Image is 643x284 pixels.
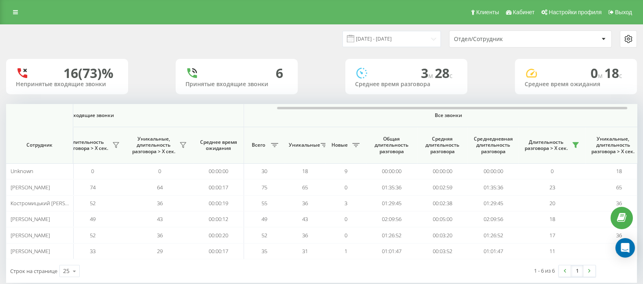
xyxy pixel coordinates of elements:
[417,195,468,211] td: 00:02:38
[90,199,96,207] span: 52
[474,136,512,155] span: Среднедневная длительность разговора
[16,81,118,88] div: Непринятые входящие звонки
[193,195,244,211] td: 00:00:19
[417,211,468,227] td: 00:05:00
[616,199,622,207] span: 36
[417,163,468,179] td: 00:00:00
[525,81,627,88] div: Среднее время ожидания
[289,142,318,148] span: Уникальные
[63,267,70,275] div: 25
[468,211,519,227] td: 02:09:56
[468,163,519,179] td: 00:00:00
[157,199,163,207] span: 36
[616,167,622,175] span: 18
[366,195,417,211] td: 01:29:45
[344,167,347,175] span: 9
[417,227,468,243] td: 00:03:20
[468,195,519,211] td: 01:29:45
[302,167,308,175] span: 18
[476,9,499,15] span: Клиенты
[199,139,238,152] span: Среднее время ожидания
[549,9,602,15] span: Настройки профиля
[468,227,519,243] td: 01:26:52
[185,81,288,88] div: Принятые входящие звонки
[549,199,555,207] span: 20
[11,232,50,239] span: [PERSON_NAME]
[302,232,308,239] span: 36
[157,215,163,223] span: 43
[428,71,435,80] span: м
[344,232,347,239] span: 0
[534,267,555,275] div: 1 - 6 из 6
[344,199,347,207] span: 3
[262,215,267,223] span: 49
[90,184,96,191] span: 74
[366,227,417,243] td: 01:26:52
[157,247,163,255] span: 29
[13,142,66,148] span: Сотрудник
[366,163,417,179] td: 00:00:00
[417,243,468,259] td: 00:03:52
[615,238,635,258] div: Open Intercom Messenger
[130,136,177,155] span: Уникальные, длительность разговора > Х сек.
[344,215,347,223] span: 0
[302,199,308,207] span: 36
[513,9,534,15] span: Кабинет
[372,136,411,155] span: Общая длительность разговора
[262,184,267,191] span: 75
[262,199,267,207] span: 55
[11,199,91,207] span: Костромицький [PERSON_NAME]
[193,227,244,243] td: 00:00:20
[549,232,555,239] span: 17
[366,243,417,259] td: 01:01:47
[423,136,462,155] span: Средняя длительность разговора
[158,167,161,175] span: 0
[193,243,244,259] td: 00:00:17
[276,65,283,81] div: 6
[417,179,468,195] td: 00:02:59
[468,179,519,195] td: 01:35:36
[449,71,453,80] span: c
[248,142,268,148] span: Всего
[549,184,555,191] span: 23
[619,71,622,80] span: c
[63,139,110,152] span: Длительность разговора > Х сек.
[591,64,604,82] span: 0
[157,232,163,239] span: 36
[157,184,163,191] span: 64
[90,232,96,239] span: 52
[551,167,554,175] span: 0
[193,179,244,195] td: 00:00:17
[90,215,96,223] span: 49
[616,232,622,239] span: 36
[598,71,604,80] span: м
[11,215,50,223] span: [PERSON_NAME]
[355,81,458,88] div: Среднее время разговора
[302,247,308,255] span: 31
[604,64,622,82] span: 18
[91,167,94,175] span: 0
[454,36,551,43] div: Отдел/Сотрудник
[615,9,632,15] span: Выход
[302,184,308,191] span: 65
[435,64,453,82] span: 28
[193,163,244,179] td: 00:00:00
[262,167,267,175] span: 30
[262,247,267,255] span: 35
[11,184,50,191] span: [PERSON_NAME]
[468,243,519,259] td: 01:01:47
[262,232,267,239] span: 52
[616,184,622,191] span: 65
[11,167,33,175] span: Unknown
[523,139,569,152] span: Длительность разговора > Х сек.
[268,112,628,119] span: Все звонки
[193,211,244,227] td: 00:00:12
[10,267,57,275] span: Строк на странице
[549,215,555,223] span: 18
[590,136,636,155] span: Уникальные, длительность разговора > Х сек.
[571,265,583,277] a: 1
[63,65,113,81] div: 16 (73)%
[344,184,347,191] span: 0
[329,142,350,148] span: Новые
[344,247,347,255] span: 1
